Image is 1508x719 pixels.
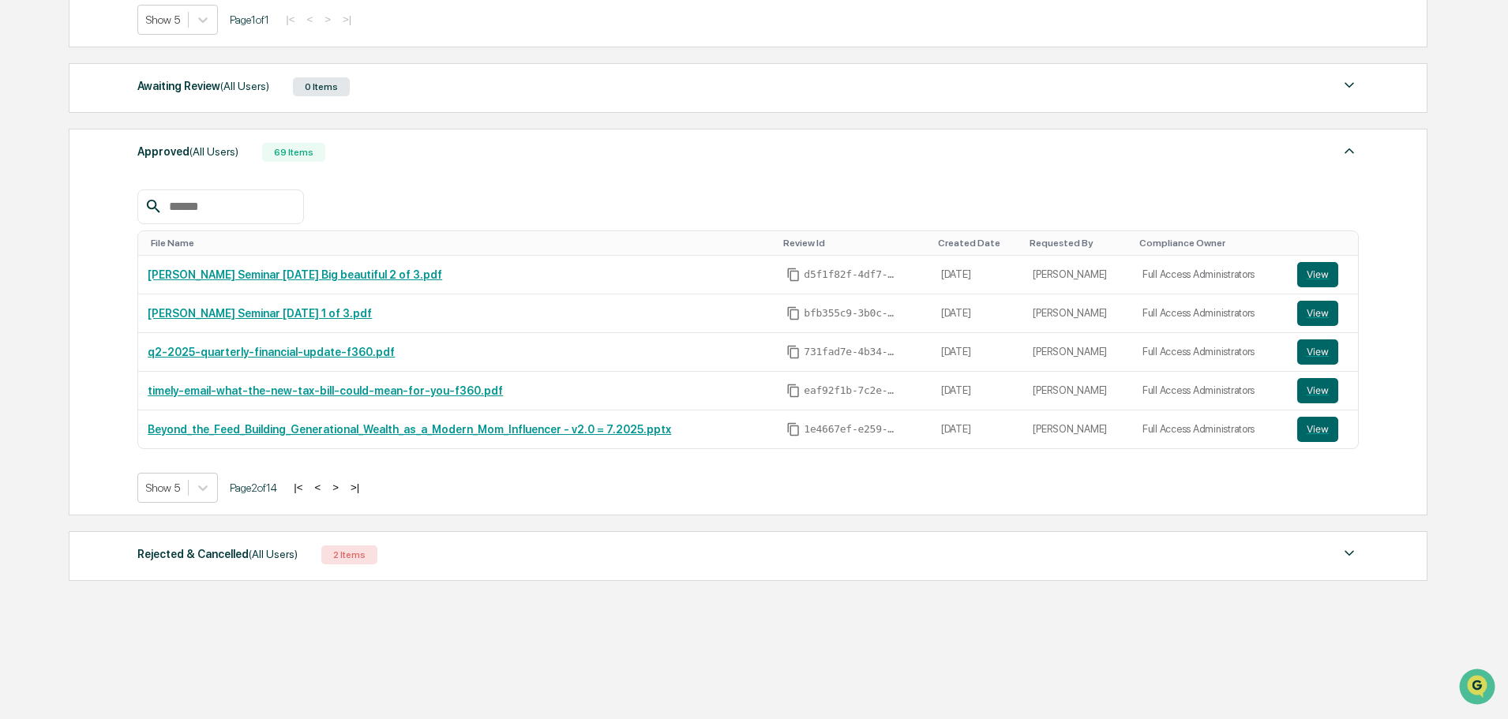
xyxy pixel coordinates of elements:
[148,423,671,436] a: Beyond_the_Feed_Building_Generational_Wealth_as_a_Modern_Mom_Influencer - v2.0 = 7.2025.pptx
[16,200,28,213] div: 🖐️
[1023,410,1133,448] td: [PERSON_NAME]
[328,481,343,494] button: >
[1133,333,1288,372] td: Full Access Administrators
[230,481,277,494] span: Page 2 of 14
[932,333,1024,372] td: [DATE]
[1297,262,1349,287] a: View
[230,13,269,26] span: Page 1 of 1
[148,268,442,281] a: [PERSON_NAME] Seminar [DATE] Big beautiful 2 of 3.pdf
[9,223,106,251] a: 🔎Data Lookup
[1297,339,1338,365] button: View
[786,422,801,436] span: Copy Id
[786,268,801,282] span: Copy Id
[321,545,377,564] div: 2 Items
[786,384,801,398] span: Copy Id
[32,229,99,245] span: Data Lookup
[137,76,269,96] div: Awaiting Review
[302,13,317,26] button: <
[1139,238,1281,249] div: Toggle SortBy
[786,306,801,320] span: Copy Id
[804,423,898,436] span: 1e4667ef-e259-4b55-ad37-b865d94a0e1b
[932,256,1024,294] td: [DATE]
[1297,378,1338,403] button: View
[804,307,898,320] span: bfb355c9-3b0c-4163-b726-ab4abc25cba0
[1297,262,1338,287] button: View
[1340,141,1359,160] img: caret
[148,307,372,320] a: [PERSON_NAME] Seminar [DATE] 1 of 3.pdf
[114,200,127,213] div: 🗄️
[9,193,108,221] a: 🖐️Preclearance
[1133,372,1288,410] td: Full Access Administrators
[137,544,298,564] div: Rejected & Cancelled
[268,125,287,144] button: Start new chat
[1297,339,1349,365] a: View
[41,72,261,88] input: Clear
[281,13,299,26] button: |<
[1030,238,1127,249] div: Toggle SortBy
[293,77,350,96] div: 0 Items
[804,268,898,281] span: d5f1f82f-4df7-423d-8f40-e877300614c6
[54,137,200,149] div: We're available if you need us!
[1340,76,1359,95] img: caret
[16,230,28,243] div: 🔎
[148,384,503,397] a: timely-email-what-the-new-tax-bill-could-mean-for-you-f360.pdf
[932,410,1024,448] td: [DATE]
[1300,238,1352,249] div: Toggle SortBy
[309,481,325,494] button: <
[108,193,202,221] a: 🗄️Attestations
[157,268,191,279] span: Pylon
[1297,417,1349,442] a: View
[804,346,898,358] span: 731fad7e-4b34-4f52-85a4-5df011efb2a1
[1133,410,1288,448] td: Full Access Administrators
[1340,544,1359,563] img: caret
[320,13,336,26] button: >
[111,267,191,279] a: Powered byPylon
[262,143,325,162] div: 69 Items
[148,346,395,358] a: q2-2025-quarterly-financial-update-f360.pdf
[1023,256,1133,294] td: [PERSON_NAME]
[16,33,287,58] p: How can we help?
[1023,372,1133,410] td: [PERSON_NAME]
[1297,417,1338,442] button: View
[938,238,1018,249] div: Toggle SortBy
[338,13,356,26] button: >|
[249,548,298,560] span: (All Users)
[189,145,238,158] span: (All Users)
[289,481,307,494] button: |<
[220,80,269,92] span: (All Users)
[137,141,238,162] div: Approved
[1023,294,1133,333] td: [PERSON_NAME]
[786,345,801,359] span: Copy Id
[1297,301,1338,326] button: View
[1297,301,1349,326] a: View
[932,372,1024,410] td: [DATE]
[346,481,364,494] button: >|
[16,121,44,149] img: 1746055101610-c473b297-6a78-478c-a979-82029cc54cd1
[151,238,771,249] div: Toggle SortBy
[932,294,1024,333] td: [DATE]
[1457,667,1500,710] iframe: Open customer support
[32,199,102,215] span: Preclearance
[130,199,196,215] span: Attestations
[804,384,898,397] span: eaf92f1b-7c2e-4de9-a948-251a5c118871
[1297,378,1349,403] a: View
[54,121,259,137] div: Start new chat
[1023,333,1133,372] td: [PERSON_NAME]
[1133,256,1288,294] td: Full Access Administrators
[783,238,925,249] div: Toggle SortBy
[1133,294,1288,333] td: Full Access Administrators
